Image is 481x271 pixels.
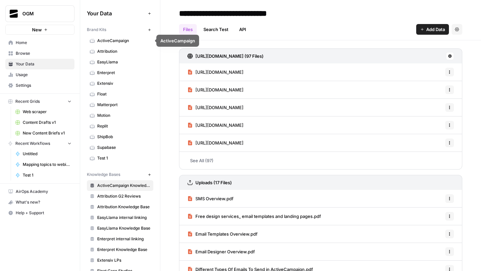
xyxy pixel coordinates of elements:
[195,140,244,146] span: [URL][DOMAIN_NAME]
[87,99,153,110] a: Matterport
[97,123,150,129] span: Replit
[87,121,153,131] a: Replit
[87,212,153,223] a: EasyLlama internal linking
[87,244,153,255] a: Enterpret Knowledge Base
[87,35,153,46] a: ActiveCampaign
[97,225,150,231] span: EasyLlama Knowledge Base
[87,153,153,164] a: Test 1
[12,128,74,139] a: New Content Briefs v1
[416,24,449,35] button: Add Data
[97,193,150,199] span: Attribution G2 Reviews
[23,119,71,125] span: Content Drafts v1
[5,186,74,197] a: AirOps Academy
[5,96,74,106] button: Recent Grids
[23,130,71,136] span: New Content Briefs v1
[87,9,145,17] span: Your Data
[97,183,150,189] span: ActiveCampaign Knowledge Base
[5,208,74,218] button: Help + Support
[199,24,232,35] a: Search Test
[87,57,153,67] a: EasyLlama
[97,134,150,140] span: ShipBob
[97,215,150,221] span: EasyLlama internal linking
[87,234,153,244] a: Enterpret internal linking
[195,53,264,59] h3: [URL][DOMAIN_NAME] (97 Files)
[23,172,71,178] span: Test 1
[87,67,153,78] a: Enterpret
[195,122,244,128] span: [URL][DOMAIN_NAME]
[12,117,74,128] a: Content Drafts v1
[97,102,150,108] span: Matterport
[97,247,150,253] span: Enterpret Knowledge Base
[195,195,233,202] span: SMS Overview.pdf
[12,170,74,181] a: Test 1
[87,27,106,33] span: Brand Kits
[97,70,150,76] span: Enterpret
[16,82,71,88] span: Settings
[97,59,150,65] span: EasyLlama
[97,38,150,44] span: ActiveCampaign
[22,10,63,17] span: OGM
[15,98,40,104] span: Recent Grids
[179,152,462,169] a: See All (97)
[16,61,71,67] span: Your Data
[195,213,321,220] span: Free design services_ email templates and landing pages.pdf
[16,72,71,78] span: Usage
[8,8,20,20] img: OGM Logo
[97,112,150,118] span: Motion
[87,89,153,99] a: Float
[235,24,250,35] a: API
[87,180,153,191] a: ActiveCampaign Knowledge Base
[195,69,244,75] span: [URL][DOMAIN_NAME]
[5,37,74,48] a: Home
[97,91,150,97] span: Float
[87,223,153,234] a: EasyLlama Knowledge Base
[5,139,74,149] button: Recent Workflows
[187,63,244,81] a: [URL][DOMAIN_NAME]
[97,236,150,242] span: Enterpret internal linking
[5,25,74,35] button: New
[187,225,258,243] a: Email Templates Overview.pdf
[187,116,244,134] a: [URL][DOMAIN_NAME]
[97,145,150,151] span: Supabase
[6,197,74,207] div: What's new?
[87,131,153,142] a: ShipBob
[23,109,71,115] span: Web scraper
[97,48,150,54] span: Attribution
[87,142,153,153] a: Supabase
[5,80,74,91] a: Settings
[187,81,244,98] a: [URL][DOMAIN_NAME]
[187,175,232,190] a: Uploads (17 Files)
[187,99,244,116] a: [URL][DOMAIN_NAME]
[87,78,153,89] a: Extensiv
[97,257,150,263] span: Extensiv LPs
[87,46,153,57] a: Attribution
[187,208,321,225] a: Free design services_ email templates and landing pages.pdf
[16,50,71,56] span: Browse
[87,110,153,121] a: Motion
[97,80,150,86] span: Extensiv
[16,189,71,195] span: AirOps Academy
[97,204,150,210] span: Attribution Knowledge Base
[12,106,74,117] a: Web scraper
[195,248,255,255] span: Email Designer Overview.pdf
[5,197,74,208] button: What's new?
[87,202,153,212] a: Attribution Knowledge Base
[12,149,74,159] a: Untitled
[23,162,71,168] span: Mapping topics to webinars, case studies, and products
[87,172,120,178] span: Knowledge Bases
[187,190,233,207] a: SMS Overview.pdf
[23,151,71,157] span: Untitled
[195,231,258,237] span: Email Templates Overview.pdf
[87,191,153,202] a: Attribution G2 Reviews
[195,104,244,111] span: [URL][DOMAIN_NAME]
[87,255,153,266] a: Extensiv LPs
[426,26,445,33] span: Add Data
[195,86,244,93] span: [URL][DOMAIN_NAME]
[16,210,71,216] span: Help + Support
[179,24,197,35] a: Files
[187,243,255,260] a: Email Designer Overview.pdf
[32,26,42,33] span: New
[187,49,264,63] a: [URL][DOMAIN_NAME] (97 Files)
[187,134,244,152] a: [URL][DOMAIN_NAME]
[16,40,71,46] span: Home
